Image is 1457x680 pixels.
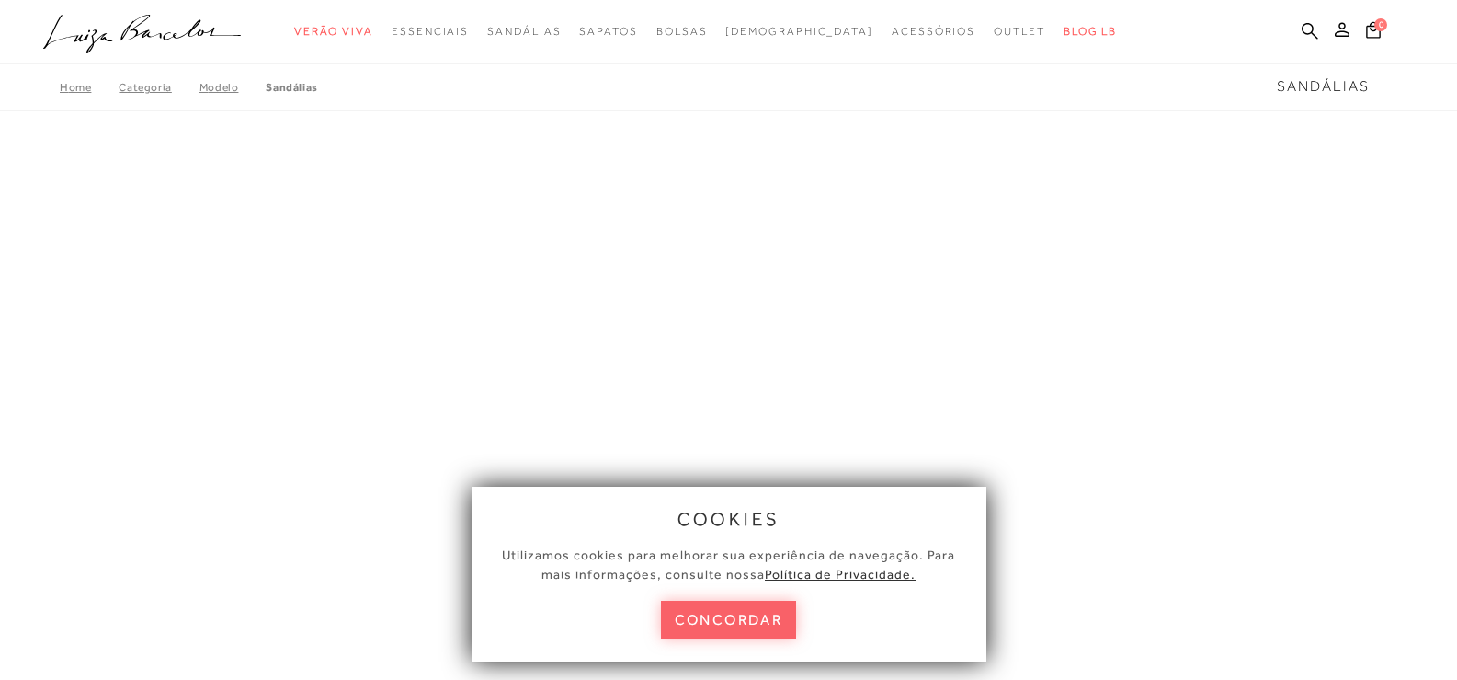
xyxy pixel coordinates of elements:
[119,81,199,94] a: Categoria
[579,25,637,38] span: Sapatos
[1360,20,1386,45] button: 0
[579,15,637,49] a: categoryNavScreenReaderText
[677,509,780,529] span: cookies
[60,81,119,94] a: Home
[661,601,797,639] button: concordar
[765,567,916,582] a: Política de Privacidade.
[656,25,708,38] span: Bolsas
[892,15,975,49] a: categoryNavScreenReaderText
[994,15,1045,49] a: categoryNavScreenReaderText
[294,15,373,49] a: categoryNavScreenReaderText
[656,15,708,49] a: categoryNavScreenReaderText
[294,25,373,38] span: Verão Viva
[994,25,1045,38] span: Outlet
[392,25,469,38] span: Essenciais
[487,15,561,49] a: categoryNavScreenReaderText
[1064,25,1117,38] span: BLOG LB
[502,547,955,582] span: Utilizamos cookies para melhorar sua experiência de navegação. Para mais informações, consulte nossa
[725,15,873,49] a: noSubCategoriesText
[892,25,975,38] span: Acessórios
[1374,18,1387,31] span: 0
[266,81,317,94] a: Sandálias
[1064,15,1117,49] a: BLOG LB
[199,81,267,94] a: Modelo
[487,25,561,38] span: Sandálias
[725,25,873,38] span: [DEMOGRAPHIC_DATA]
[392,15,469,49] a: categoryNavScreenReaderText
[1277,78,1370,95] span: Sandálias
